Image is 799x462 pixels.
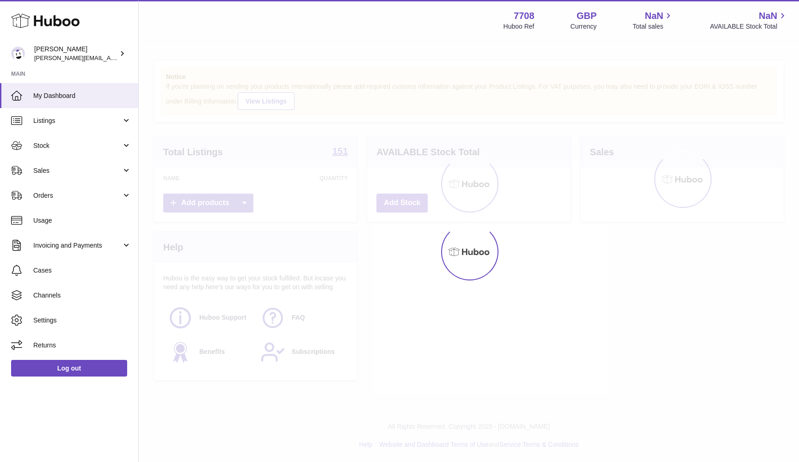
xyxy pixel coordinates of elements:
img: victor@erbology.co [11,47,25,61]
a: NaN Total sales [633,10,674,31]
span: NaN [759,10,777,22]
span: Stock [33,141,122,150]
span: Orders [33,191,122,200]
span: Sales [33,166,122,175]
span: Usage [33,216,131,225]
span: My Dashboard [33,91,131,100]
strong: GBP [577,10,596,22]
span: NaN [645,10,663,22]
div: Currency [571,22,597,31]
span: Returns [33,341,131,350]
a: NaN AVAILABLE Stock Total [710,10,788,31]
span: Settings [33,316,131,325]
span: Invoicing and Payments [33,241,122,250]
span: Cases [33,266,131,275]
span: [PERSON_NAME][EMAIL_ADDRESS][DOMAIN_NAME] [34,54,185,61]
span: Channels [33,291,131,300]
span: Total sales [633,22,674,31]
div: [PERSON_NAME] [34,45,117,62]
div: Huboo Ref [504,22,535,31]
strong: 7708 [514,10,535,22]
span: Listings [33,116,122,125]
span: AVAILABLE Stock Total [710,22,788,31]
a: Log out [11,360,127,377]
